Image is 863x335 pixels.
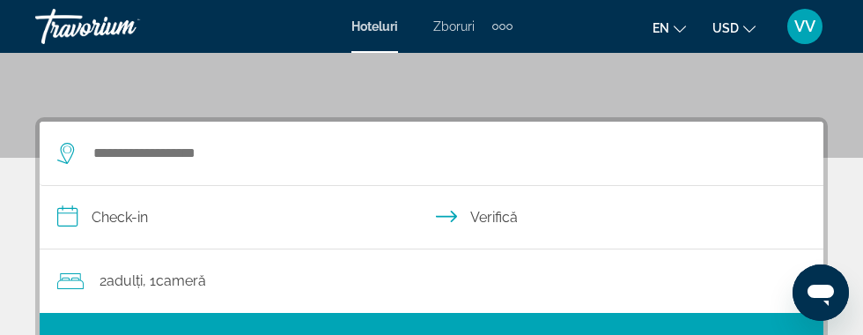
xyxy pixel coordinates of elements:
button: Schimbați moneda [712,15,756,41]
font: VV [794,17,815,35]
a: Hoteluri [351,19,398,33]
button: Datele de check-in și check-out [40,186,823,249]
a: Travorium [35,4,211,49]
font: en [653,21,669,35]
button: Călători: 2 adulți, 0 copii [40,249,823,313]
button: Schimbați limba [653,15,686,41]
font: adulți [107,272,143,289]
font: USD [712,21,739,35]
iframe: Buton lansare fereastră mesagerie [793,264,849,321]
button: Meniu utilizator [782,8,828,45]
a: Zboruri [433,19,475,33]
font: cameră [156,272,206,289]
font: 2 [100,272,107,289]
button: Elemente de navigare suplimentare [492,12,513,41]
font: , 1 [143,272,156,289]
